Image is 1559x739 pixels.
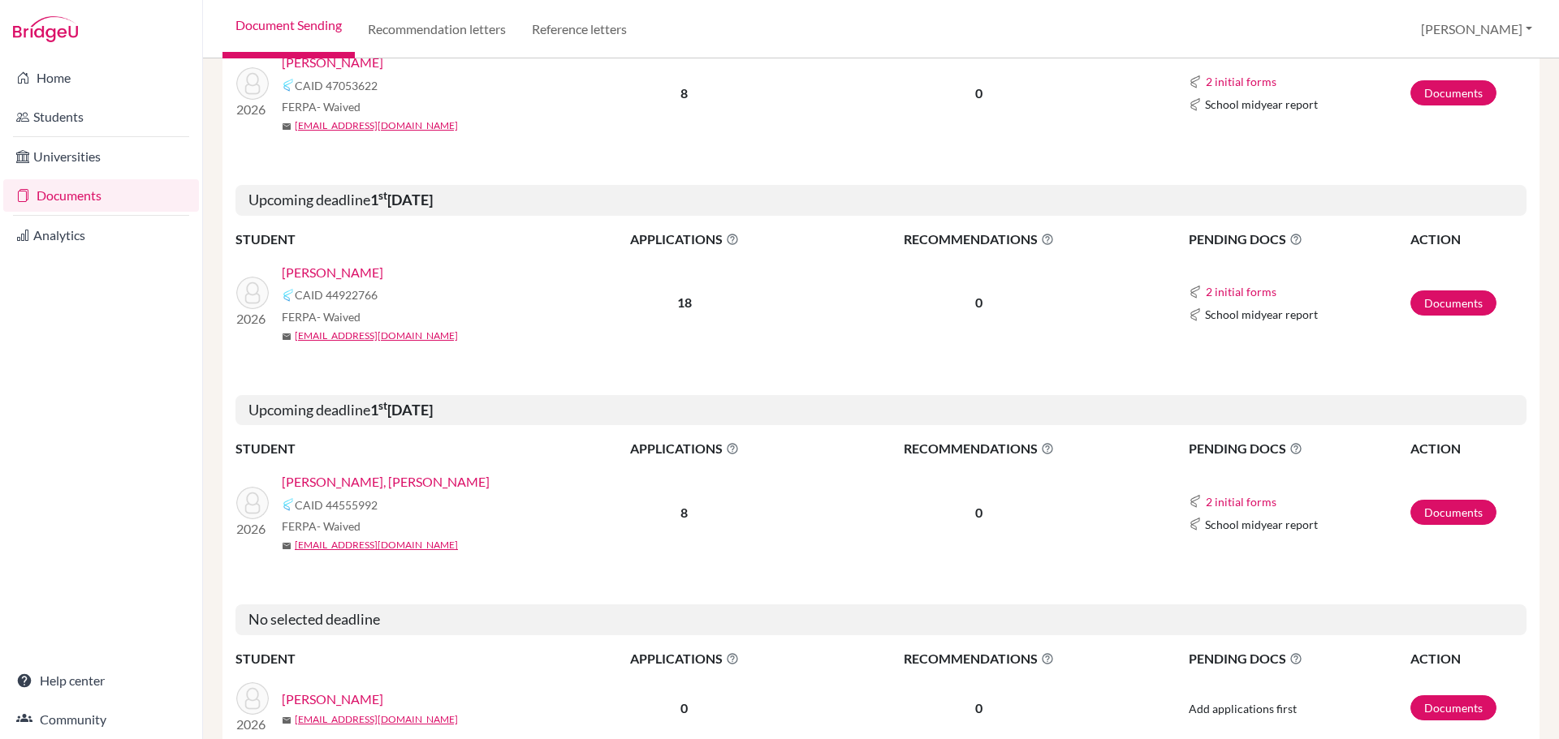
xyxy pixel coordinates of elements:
[1410,648,1527,669] th: ACTION
[1414,14,1540,45] button: [PERSON_NAME]
[236,519,269,539] p: 2026
[282,518,361,535] span: FERPA
[236,682,269,715] img: Briefel, Nicolas
[3,703,199,736] a: Community
[1410,80,1496,105] a: Documents
[282,263,383,282] a: [PERSON_NAME]
[235,395,1527,426] h5: Upcoming deadline
[810,293,1149,312] p: 0
[282,715,292,725] span: mail
[1410,500,1496,525] a: Documents
[317,519,361,533] span: - Waived
[295,496,378,513] span: CAID 44555992
[561,230,808,249] span: APPLICATIONS
[295,118,458,133] a: [EMAIL_ADDRESS][DOMAIN_NAME]
[1205,492,1277,511] button: 2 initial forms
[1189,702,1297,715] span: Add applications first
[561,649,808,668] span: APPLICATIONS
[810,698,1149,718] p: 0
[282,472,490,492] a: [PERSON_NAME], [PERSON_NAME]
[680,700,688,715] b: 0
[1410,229,1527,250] th: ACTION
[810,439,1149,458] span: RECOMMENDATIONS
[1189,495,1202,508] img: Common App logo
[295,329,458,343] a: [EMAIL_ADDRESS][DOMAIN_NAME]
[317,310,361,324] span: - Waived
[282,122,292,131] span: mail
[1189,286,1202,299] img: Common App logo
[680,505,688,520] b: 8
[236,309,269,329] p: 2026
[3,219,199,251] a: Analytics
[810,649,1149,668] span: RECOMMENDATIONS
[282,289,295,302] img: Common App logo
[282,690,383,709] a: [PERSON_NAME]
[236,487,269,519] img: Senger Moreno, Ana
[1410,438,1527,459] th: ACTION
[3,179,199,212] a: Documents
[1410,290,1496,316] a: Documents
[1205,306,1318,323] span: School midyear report
[295,77,378,94] span: CAID 47053622
[1189,308,1202,321] img: Common App logo
[561,439,808,458] span: APPLICATIONS
[1205,282,1277,301] button: 2 initial forms
[1189,75,1202,88] img: Common App logo
[1189,98,1202,111] img: Common App logo
[282,498,295,511] img: Common App logo
[1410,695,1496,720] a: Documents
[235,185,1527,216] h5: Upcoming deadline
[235,438,560,459] th: STUDENT
[810,84,1149,103] p: 0
[1205,72,1277,91] button: 2 initial forms
[295,538,458,552] a: [EMAIL_ADDRESS][DOMAIN_NAME]
[1205,96,1318,113] span: School midyear report
[295,712,458,727] a: [EMAIL_ADDRESS][DOMAIN_NAME]
[236,277,269,309] img: Fagan, Livia
[378,189,387,202] sup: st
[677,294,692,310] b: 18
[3,140,199,173] a: Universities
[282,541,292,551] span: mail
[810,230,1149,249] span: RECOMMENDATIONS
[282,98,361,115] span: FERPA
[235,604,1527,635] h5: No selected deadline
[282,53,383,72] a: [PERSON_NAME]
[317,100,361,114] span: - Waived
[236,715,269,734] p: 2026
[282,79,295,92] img: Common App logo
[378,399,387,412] sup: st
[1189,439,1409,458] span: PENDING DOCS
[235,229,560,250] th: STUDENT
[236,100,269,119] p: 2026
[1189,518,1202,531] img: Common App logo
[1189,649,1409,668] span: PENDING DOCS
[13,16,78,42] img: Bridge-U
[1205,516,1318,533] span: School midyear report
[3,664,199,697] a: Help center
[282,332,292,342] span: mail
[295,286,378,303] span: CAID 44922766
[236,67,269,100] img: Patterson, Lucy
[282,308,361,325] span: FERPA
[3,62,199,94] a: Home
[235,648,560,669] th: STUDENT
[680,85,688,101] b: 8
[370,401,433,419] b: 1 [DATE]
[3,101,199,133] a: Students
[810,503,1149,522] p: 0
[370,191,433,208] b: 1 [DATE]
[1189,230,1409,249] span: PENDING DOCS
